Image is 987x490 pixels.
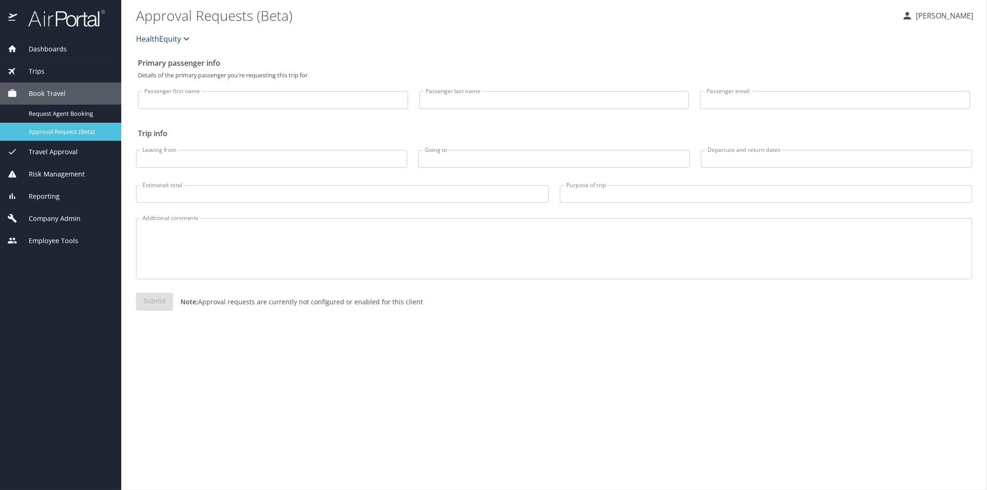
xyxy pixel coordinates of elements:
span: Employee Tools [17,236,78,246]
span: Company Admin [17,214,81,224]
h1: Approval Requests (Beta) [136,1,894,30]
span: Travel Approval [17,147,78,157]
span: Approval Request (Beta) [29,127,110,136]
span: Trips [17,66,44,76]
button: HealthEquity [132,30,196,48]
span: HealthEquity [136,32,181,45]
p: [PERSON_NAME] [913,10,973,21]
span: Book Travel [17,88,66,99]
img: icon-airportal.png [8,9,18,27]
strong: Note: [180,297,198,306]
img: airportal-logo.png [18,9,105,27]
p: Approval requests are currently not configured or enabled for this client [173,297,423,307]
span: Reporting [17,191,60,201]
h2: Primary passenger info [138,56,970,70]
span: Risk Management [17,169,85,179]
button: [PERSON_NAME] [898,7,977,24]
p: Details of the primary passenger you're requesting this trip for [138,72,970,78]
span: Dashboards [17,44,67,54]
span: Request Agent Booking [29,109,110,118]
h2: Trip info [138,126,970,141]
